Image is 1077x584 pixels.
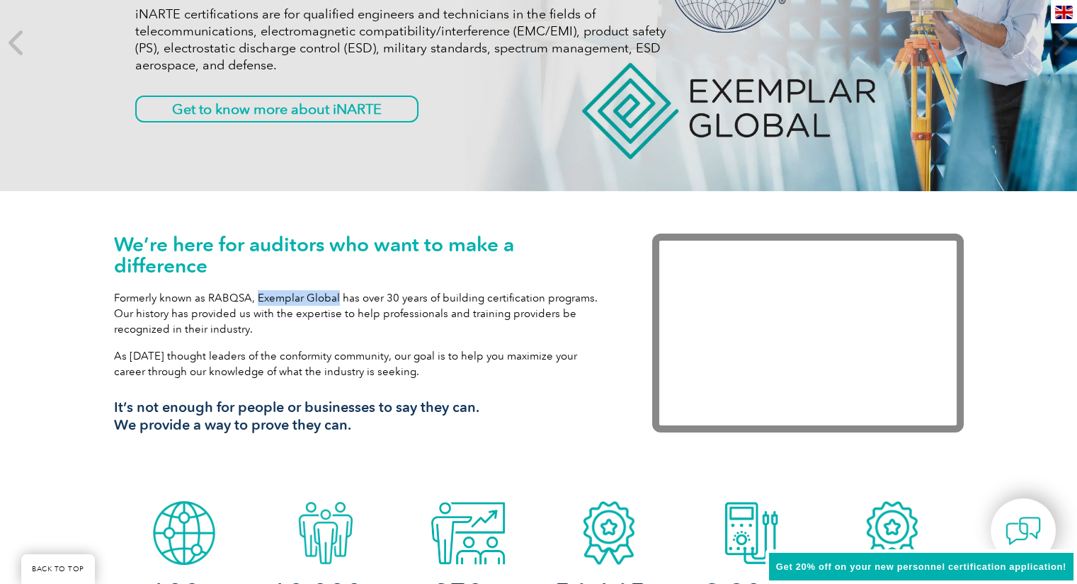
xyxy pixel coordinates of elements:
p: As [DATE] thought leaders of the conformity community, our goal is to help you maximize your care... [114,348,610,379]
iframe: Exemplar Global: Working together to make a difference [652,234,964,433]
span: Get 20% off on your new personnel certification application! [776,561,1066,572]
p: iNARTE certifications are for qualified engineers and technicians in the fields of telecommunicat... [135,6,666,74]
img: contact-chat.png [1005,513,1041,549]
h1: We’re here for auditors who want to make a difference [114,234,610,276]
p: Formerly known as RABQSA, Exemplar Global has over 30 years of building certification programs. O... [114,290,610,337]
a: BACK TO TOP [21,554,95,584]
img: en [1055,6,1073,19]
a: Get to know more about iNARTE [135,96,418,122]
h3: It’s not enough for people or businesses to say they can. We provide a way to prove they can. [114,399,610,434]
